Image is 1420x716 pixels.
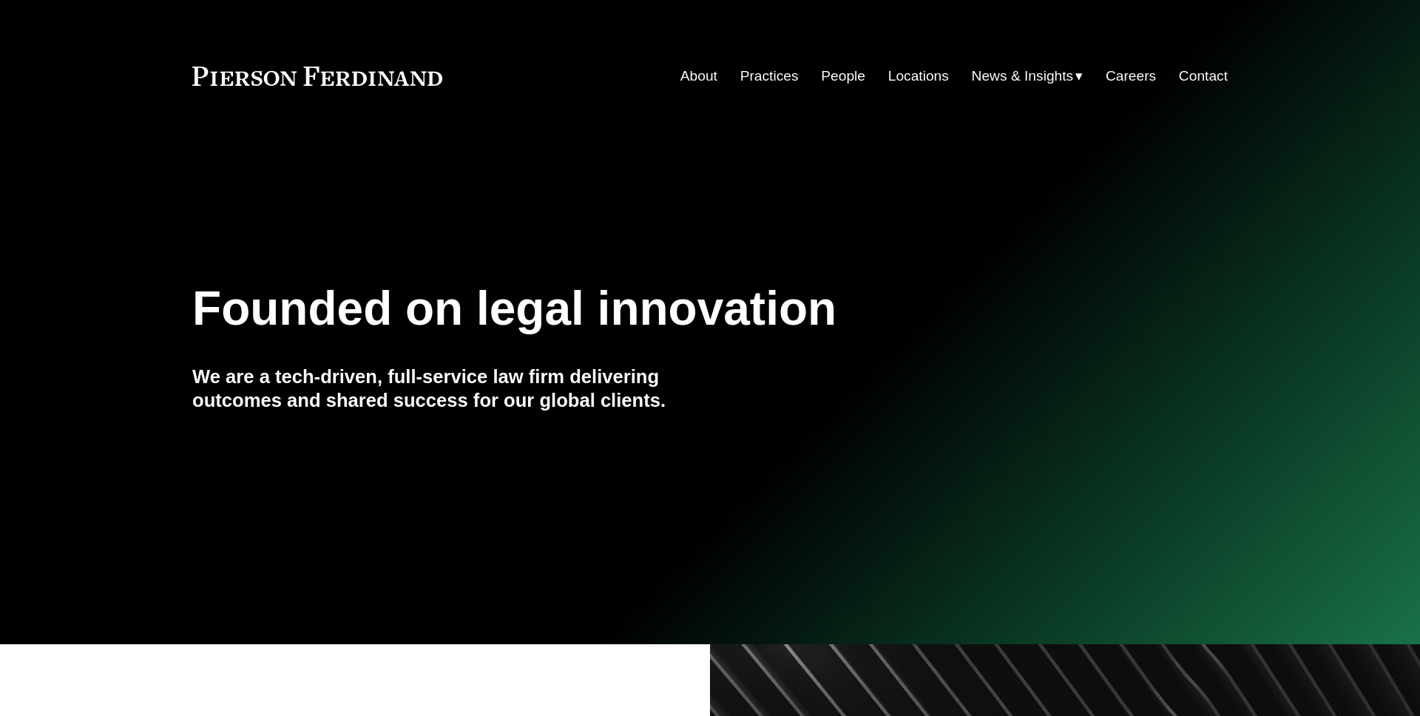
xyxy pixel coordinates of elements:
a: Locations [888,62,949,90]
a: About [680,62,717,90]
span: News & Insights [972,64,1074,89]
a: Practices [740,62,799,90]
h4: We are a tech-driven, full-service law firm delivering outcomes and shared success for our global... [192,365,710,413]
a: People [821,62,865,90]
h1: Founded on legal innovation [192,282,1055,336]
a: Contact [1179,62,1228,90]
a: Careers [1106,62,1156,90]
a: folder dropdown [972,62,1083,90]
